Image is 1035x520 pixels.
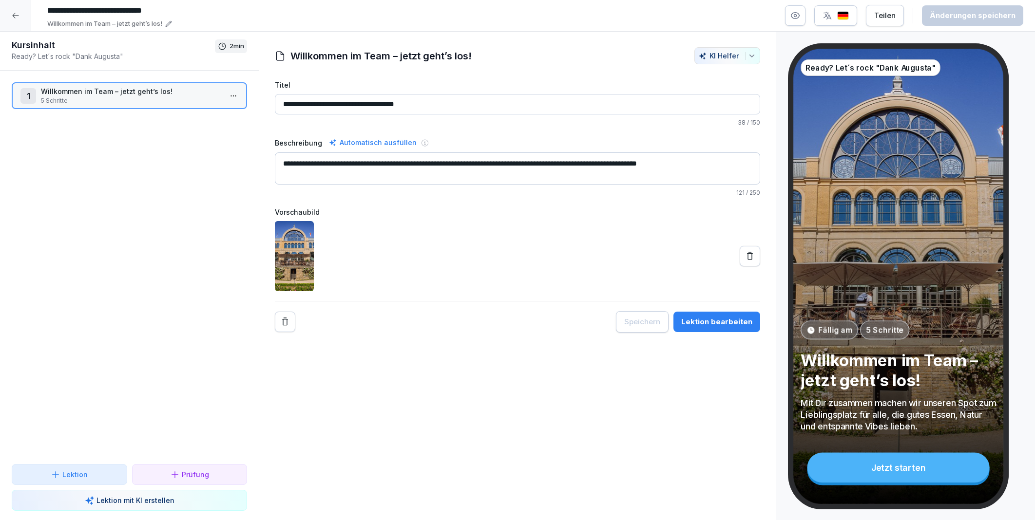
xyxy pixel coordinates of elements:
div: KI Helfer [699,52,756,60]
p: / 250 [275,188,760,197]
p: Fällig am [819,324,852,335]
span: 121 [736,189,745,196]
button: KI Helfer [694,47,760,64]
label: Beschreibung [275,138,322,148]
p: Willkommen im Team – jetzt geht’s los! [41,86,222,96]
label: Titel [275,80,760,90]
button: Lektion mit KI erstellen [12,490,247,511]
p: Ready? Let´s rock "Dank Augusta" [12,51,215,61]
button: Änderungen speichern [922,5,1023,26]
div: Speichern [624,316,660,327]
label: Vorschaubild [275,207,760,217]
p: Willkommen im Team – jetzt geht’s los! [47,19,162,29]
button: Speichern [616,311,669,333]
button: Prüfung [132,464,248,485]
h1: Kursinhalt [12,39,215,51]
div: Änderungen speichern [930,10,1016,21]
div: Teilen [874,10,896,21]
div: Automatisch ausfüllen [327,137,419,149]
span: 38 [738,119,746,126]
div: Jetzt starten [807,453,990,483]
p: Willkommen im Team – jetzt geht’s los! [801,350,996,390]
p: Lektion mit KI erstellen [96,495,174,505]
button: Lektion bearbeiten [673,312,760,332]
p: Mit Dir zusammen machen wir unseren Spot zum Lieblingsplatz für alle, die gutes Essen, Natur und ... [801,397,996,432]
img: g0fduda9nvl3zqfoo5cubem1.png [275,221,314,291]
p: / 150 [275,118,760,127]
p: 2 min [230,41,244,51]
p: Prüfung [182,469,209,480]
p: Lektion [62,469,88,480]
h1: Willkommen im Team – jetzt geht’s los! [290,49,472,63]
div: 1Willkommen im Team – jetzt geht’s los!5 Schritte [12,82,247,109]
button: Lektion [12,464,127,485]
img: de.svg [837,11,849,20]
button: Teilen [866,5,904,26]
button: Remove [275,312,295,332]
div: Lektion bearbeiten [681,316,752,327]
p: Ready? Let´s rock "Dank Augusta" [805,62,936,73]
p: 5 Schritte [41,96,222,105]
p: 5 Schritte [866,324,903,335]
div: 1 [20,88,36,104]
